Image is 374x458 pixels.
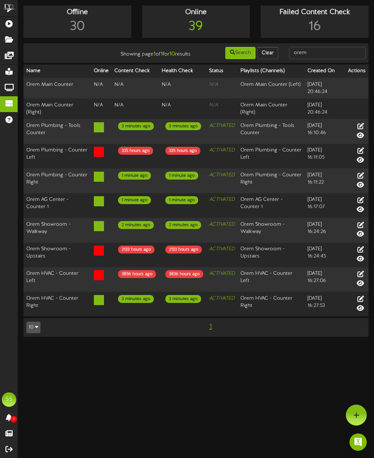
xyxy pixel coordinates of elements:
div: 3 minutes ago [165,122,201,130]
td: N/A [112,98,159,119]
button: 10 [26,322,40,333]
div: 39 [144,18,248,36]
div: 335 hours ago [165,147,200,155]
td: Orem AG Center - Counter 1 [238,193,305,218]
td: [DATE] 16:24:45 [305,243,342,267]
i: ACTIVATED [209,246,235,252]
i: ACTIVATED [209,147,235,153]
td: N/A [91,98,112,119]
div: 3 minutes ago [165,295,201,303]
td: [DATE] 16:11:05 [305,144,342,168]
td: Orem Main Counter (Left) [238,78,305,99]
td: Orem Showroom - Walkway [238,218,305,242]
td: Orem Plumbing - Counter Left [238,144,305,168]
div: 1 minute ago [165,172,198,180]
div: Showing page of for results [109,46,196,58]
td: [DATE] 16:27:06 [305,267,342,292]
td: Orem Main Counter (Right) [238,98,305,119]
td: [DATE] 20:46:24 [305,98,342,119]
td: Orem Plumbing - Counter Left [23,144,91,168]
i: ACTIVATED [209,123,235,128]
div: 30 [25,18,130,36]
span: 1 [208,323,214,331]
td: Orem Main Counter [23,78,91,99]
td: Orem Showroom - Walkway [23,218,91,242]
i: N/A [209,82,218,87]
div: 3836 hours ago [165,270,203,278]
div: 3836 hours ago [118,270,156,278]
th: Created On [305,65,342,78]
td: Orem HVAC - Counter Right [23,292,91,316]
div: 2133 hours ago [165,246,202,254]
i: ACTIVATED [209,222,235,227]
td: Orem HVAC - Counter Left [238,267,305,292]
td: Orem Plumbing - Tools Counter [23,119,91,144]
div: SS [2,392,16,407]
button: Search [225,47,256,59]
strong: 1 [153,51,156,57]
th: Online [91,65,112,78]
div: 3 minutes ago [118,122,154,130]
td: Orem Plumbing - Counter Right [23,168,91,193]
div: 1 minute ago [118,196,151,204]
i: N/A [209,102,218,108]
td: [DATE] 16:24:26 [305,218,342,242]
td: [DATE] 16:10:46 [305,119,342,144]
i: ACTIVATED [209,296,235,301]
td: Orem AG Center - Counter 1 [23,193,91,218]
th: Health Check [159,65,206,78]
td: Orem Plumbing - Tools Counter [238,119,305,144]
i: ACTIVATED [209,172,235,178]
div: 1 minute ago [165,196,198,204]
div: Open Intercom Messenger [349,433,367,451]
strong: 1 [161,51,163,57]
td: Orem HVAC - Counter Left [23,267,91,292]
td: [DATE] 16:27:53 [305,292,342,316]
td: Orem Showroom - Upstairs [238,243,305,267]
td: N/A [159,98,206,119]
th: Playlists (Channels) [238,65,305,78]
td: N/A [91,78,112,99]
div: 16 [262,18,367,36]
div: 335 hours ago [118,147,153,155]
td: N/A [112,78,159,99]
th: Actions [342,65,369,78]
div: 3 minutes ago [118,295,154,303]
td: Orem Plumbing - Counter Right [238,168,305,193]
span: 0 [10,416,17,423]
th: Name [23,65,91,78]
th: Content Check [112,65,159,78]
input: -- Search -- [289,47,366,59]
td: N/A [159,78,206,99]
div: 1 minute ago [118,172,151,180]
i: ACTIVATED [209,271,235,276]
td: [DATE] 16:17:07 [305,193,342,218]
td: [DATE] 16:11:22 [305,168,342,193]
div: Offline [25,7,130,18]
button: Clear [257,47,278,59]
td: Orem Showroom - Upstairs [23,243,91,267]
div: Failed Content Check [262,7,367,18]
th: Status [206,65,238,78]
div: 2 minutes ago [118,221,154,229]
td: Orem Main Counter (Right) [23,98,91,119]
i: ACTIVATED [209,197,235,202]
td: [DATE] 20:46:24 [305,78,342,99]
td: Orem HVAC - Counter Right [238,292,305,316]
div: 2133 hours ago [118,246,155,254]
div: Online [144,7,248,18]
strong: 10 [169,51,175,57]
div: 2 minutes ago [165,221,201,229]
